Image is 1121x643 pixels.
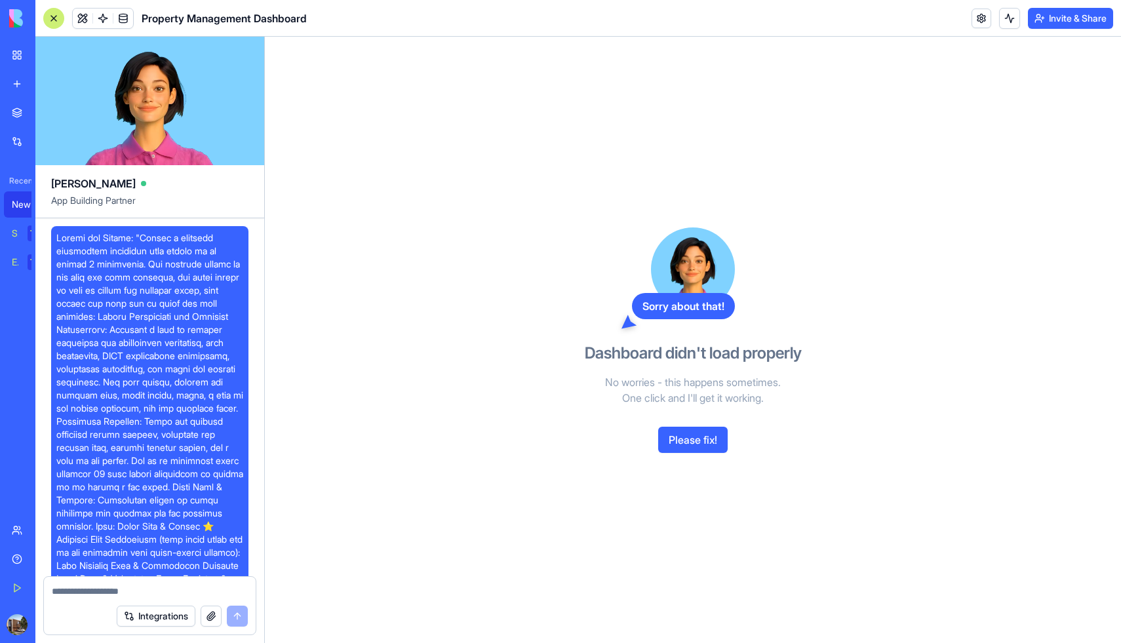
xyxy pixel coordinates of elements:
[585,343,802,364] h3: Dashboard didn't load properly
[9,9,90,28] img: logo
[4,220,56,246] a: Social Media Content GeneratorTRY
[28,254,49,270] div: TRY
[12,256,18,269] div: Email Marketing Generator
[142,10,307,26] span: Property Management Dashboard
[632,293,735,319] div: Sorry about that!
[12,227,18,240] div: Social Media Content Generator
[4,191,56,218] a: New App
[51,176,136,191] span: [PERSON_NAME]
[117,606,195,627] button: Integrations
[51,194,248,218] span: App Building Partner
[1028,8,1113,29] button: Invite & Share
[542,374,844,406] p: No worries - this happens sometimes. One click and I'll get it working.
[4,176,31,186] span: Recent
[658,427,728,453] button: Please fix!
[28,225,49,241] div: TRY
[4,249,56,275] a: Email Marketing GeneratorTRY
[7,614,28,635] img: ACg8ocI3iN2EvMXak_SCsLvJfSWb2MdaMp1gkP1m4Fni7Et9EyLMhJlZ=s96-c
[12,198,49,211] div: New App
